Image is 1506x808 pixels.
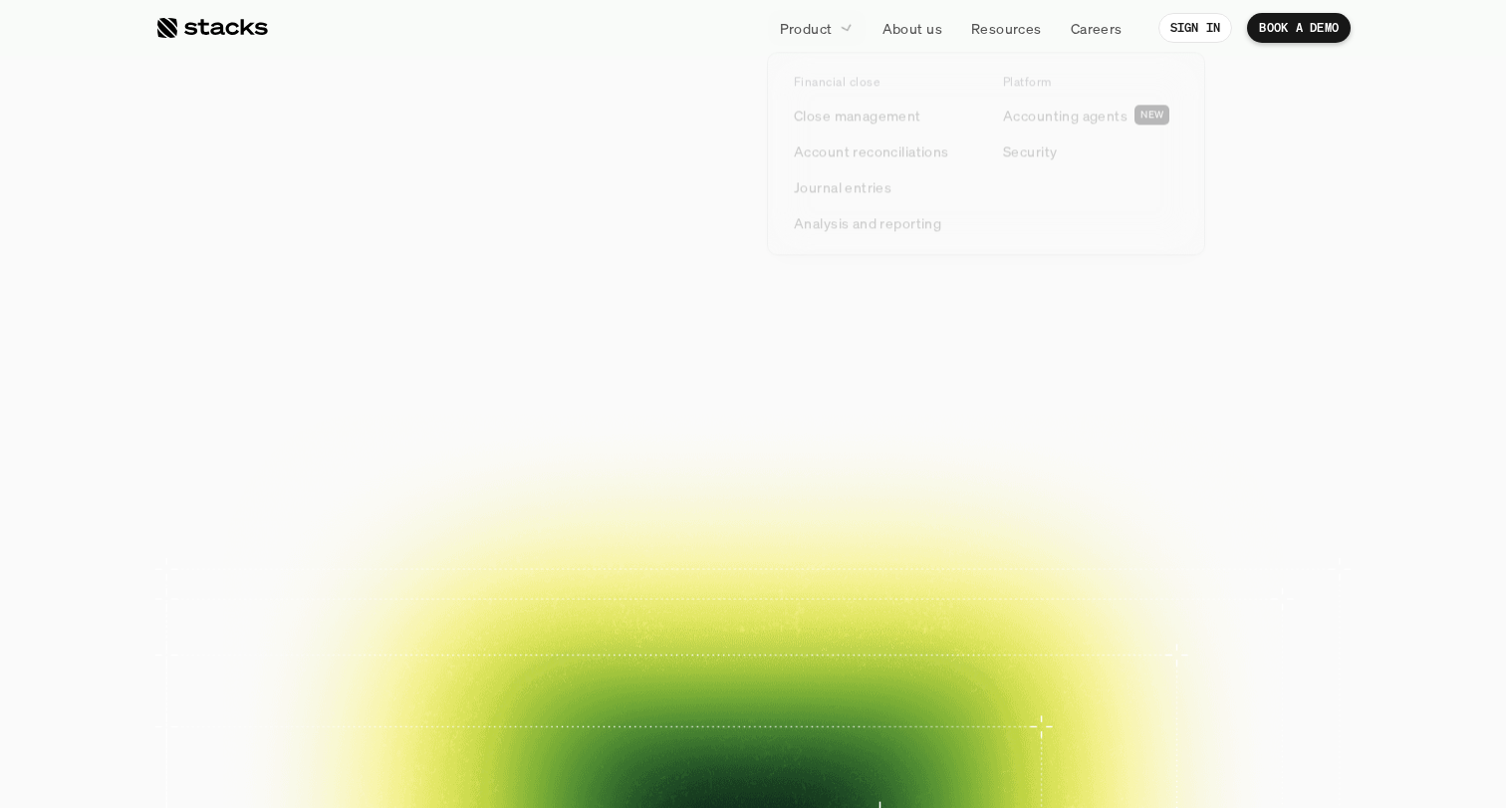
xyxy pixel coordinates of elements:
p: and more [1121,669,1244,685]
p: Platform [1003,75,1052,89]
p: About us [882,18,942,39]
a: Security [991,134,1190,169]
p: Resources [971,18,1042,39]
p: Financial close [794,75,879,89]
a: Case study [405,646,529,731]
p: Stacks launches Agentic AI [646,103,860,124]
a: Close management [782,98,981,134]
span: financial [552,158,894,248]
a: Stacks launches Agentic AI [603,92,903,135]
a: EXPLORE PRODUCT [737,458,960,508]
a: Resources [959,10,1054,46]
h2: Case study [446,711,499,723]
a: Case study [549,646,672,731]
h2: Case study [590,711,642,723]
a: About us [871,10,954,46]
p: Account reconciliations [794,140,949,161]
p: Security [1003,140,1057,161]
a: Case study [405,543,529,629]
p: Close management [794,105,921,126]
p: Product [780,18,833,39]
h2: Case study [876,610,928,622]
a: Careers [1059,10,1134,46]
h2: Case study [446,610,499,622]
h2: NEW [1140,110,1163,122]
h2: Case study [304,610,357,622]
span: The [377,158,535,248]
a: Journal entries [782,169,981,205]
a: Analysis and reporting [782,205,981,241]
p: BOOK A DEMO [581,468,693,497]
p: Accounting agents [1003,105,1128,126]
p: Journal entries [794,176,891,197]
a: Case study [263,543,386,629]
p: Analysis and reporting [794,212,941,233]
a: Account reconciliations [782,134,981,169]
a: Case study [835,543,958,629]
a: SIGN IN [1158,13,1233,43]
span: Reimagined. [506,248,1001,338]
p: SIGN IN [1170,21,1221,35]
p: Careers [1071,18,1123,39]
a: Accounting agentsNEW [991,98,1190,134]
a: BOOK A DEMO [1247,13,1351,43]
p: EXPLORE PRODUCT [772,468,925,497]
p: Close your books faster, smarter, and risk-free with Stacks, the AI tool for accounting teams. [505,362,1001,422]
p: BOOK A DEMO [1259,21,1339,35]
a: BOOK A DEMO [546,458,728,508]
